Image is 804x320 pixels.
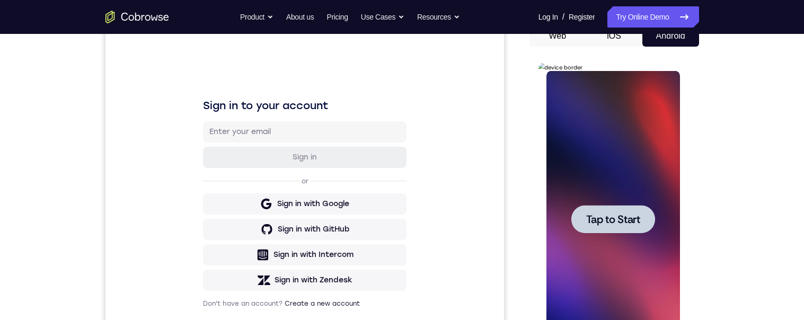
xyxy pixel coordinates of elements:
button: Resources [417,6,460,28]
a: Register [569,6,595,28]
button: Tap to Start [33,142,117,170]
button: Sign in with Intercom [98,219,301,240]
div: Sign in with Google [172,173,244,184]
div: Sign in with Zendesk [169,250,247,260]
div: Sign in with Intercom [168,224,248,235]
span: / [562,11,564,23]
button: Sign in with Zendesk [98,244,301,265]
a: Log In [538,6,558,28]
span: Tap to Start [48,151,102,162]
button: Android [642,25,699,47]
a: Go to the home page [105,11,169,23]
a: Create a new account [179,274,254,282]
button: Sign in with Google [98,168,301,189]
p: Don't have an account? [98,274,301,282]
button: Web [529,25,586,47]
button: iOS [586,25,642,47]
a: About us [286,6,314,28]
button: Sign in with GitHub [98,193,301,215]
div: Sign in with GitHub [172,199,244,209]
button: Use Cases [361,6,404,28]
a: Try Online Demo [607,6,699,28]
button: Product [240,6,273,28]
p: or [194,152,205,160]
a: Pricing [326,6,348,28]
